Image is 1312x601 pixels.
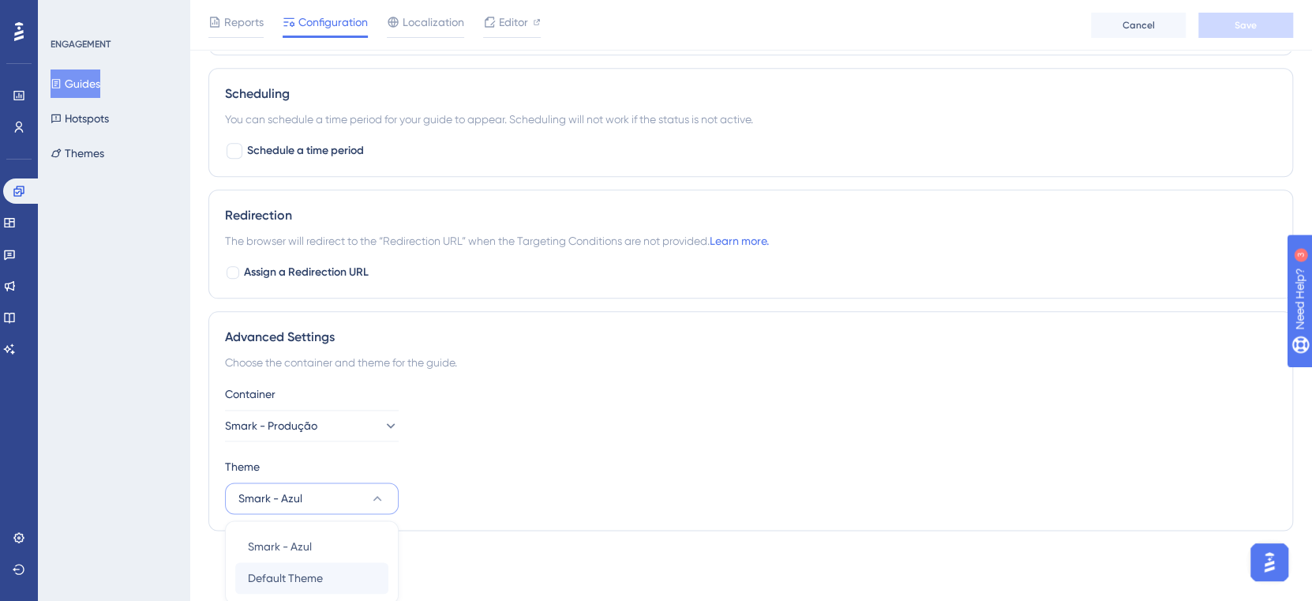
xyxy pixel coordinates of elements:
[403,13,464,32] span: Localization
[1198,13,1293,38] button: Save
[238,489,302,508] span: Smark - Azul
[225,483,399,514] button: Smark - Azul
[110,8,114,21] div: 3
[499,13,528,32] span: Editor
[225,328,1276,347] div: Advanced Settings
[247,141,364,160] span: Schedule a time period
[225,206,1276,225] div: Redirection
[51,38,111,51] div: ENGAGEMENT
[224,13,264,32] span: Reports
[225,457,1276,476] div: Theme
[225,385,1276,404] div: Container
[298,13,368,32] span: Configuration
[710,235,769,247] a: Learn more.
[235,562,388,594] button: Default Theme
[248,569,323,588] span: Default Theme
[37,4,99,23] span: Need Help?
[1123,19,1155,32] span: Cancel
[51,139,104,167] button: Themes
[51,104,109,133] button: Hotspots
[248,537,312,556] span: Smark - Azul
[1091,13,1186,38] button: Cancel
[235,531,388,562] button: Smark - Azul
[1246,539,1293,586] iframe: UserGuiding AI Assistant Launcher
[225,353,1276,372] div: Choose the container and theme for the guide.
[225,110,1276,129] div: You can schedule a time period for your guide to appear. Scheduling will not work if the status i...
[1235,19,1257,32] span: Save
[225,416,317,435] span: Smark - Produção
[225,410,399,441] button: Smark - Produção
[51,69,100,98] button: Guides
[244,263,369,282] span: Assign a Redirection URL
[225,85,1276,103] div: Scheduling
[225,231,769,250] span: The browser will redirect to the “Redirection URL” when the Targeting Conditions are not provided.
